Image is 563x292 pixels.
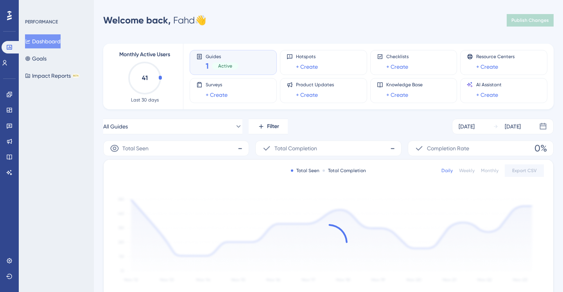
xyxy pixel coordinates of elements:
[274,144,317,153] span: Total Completion
[386,62,408,71] a: + Create
[103,14,206,27] div: Fahd 👋
[119,50,170,59] span: Monthly Active Users
[103,14,171,26] span: Welcome back,
[206,61,209,71] span: 1
[459,167,475,174] div: Weekly
[459,122,475,131] div: [DATE]
[296,53,318,60] span: Hotspots
[206,82,228,88] span: Surveys
[296,90,318,100] a: + Create
[291,167,319,174] div: Total Seen
[427,144,469,153] span: Completion Rate
[296,62,318,71] a: + Create
[512,167,537,174] span: Export CSV
[122,144,149,153] span: Total Seen
[441,167,453,174] div: Daily
[505,122,521,131] div: [DATE]
[142,74,148,82] text: 41
[476,53,515,60] span: Resource Centers
[386,90,408,100] a: + Create
[249,119,288,134] button: Filter
[476,82,502,88] span: AI Assistant
[206,90,228,100] a: + Create
[476,90,498,100] a: + Create
[267,122,279,131] span: Filter
[25,19,58,25] div: PERFORMANCE
[390,142,395,155] span: -
[386,82,423,88] span: Knowledge Base
[505,164,544,177] button: Export CSV
[507,14,554,27] button: Publish Changes
[25,34,61,48] button: Dashboard
[238,142,242,155] span: -
[206,53,238,59] span: Guides
[103,119,242,134] button: All Guides
[481,167,498,174] div: Monthly
[386,53,409,60] span: Checklists
[511,17,549,23] span: Publish Changes
[25,69,79,83] button: Impact ReportsBETA
[103,122,128,131] span: All Guides
[323,167,366,174] div: Total Completion
[476,62,498,71] a: + Create
[218,63,232,69] span: Active
[72,74,79,78] div: BETA
[296,82,334,88] span: Product Updates
[534,142,547,155] span: 0%
[25,52,47,66] button: Goals
[131,97,159,103] span: Last 30 days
